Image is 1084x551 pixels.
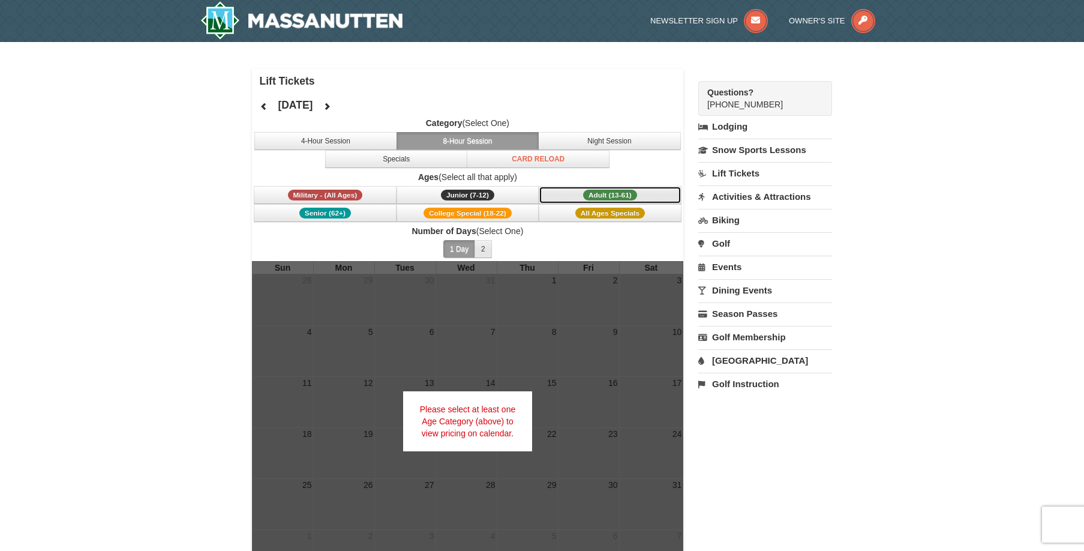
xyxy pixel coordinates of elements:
[539,204,681,222] button: All Ages Specials
[325,150,468,168] button: Specials
[707,88,753,97] strong: Questions?
[200,1,403,40] img: Massanutten Resort Logo
[397,186,539,204] button: Junior (7-12)
[583,190,637,200] span: Adult (13-61)
[698,349,832,372] a: [GEOGRAPHIC_DATA]
[698,185,832,208] a: Activities & Attractions
[397,132,539,150] button: 8-Hour Session
[707,86,810,109] span: [PHONE_NUMBER]
[538,132,681,150] button: Night Session
[698,279,832,301] a: Dining Events
[575,208,645,218] span: All Ages Specials
[252,171,684,183] label: (Select all that apply)
[789,16,875,25] a: Owner's Site
[789,16,845,25] span: Owner's Site
[698,162,832,184] a: Lift Tickets
[650,16,768,25] a: Newsletter Sign Up
[698,232,832,254] a: Golf
[288,190,363,200] span: Military - (All Ages)
[200,1,403,40] a: Massanutten Resort
[426,118,463,128] strong: Category
[698,139,832,161] a: Snow Sports Lessons
[254,204,397,222] button: Senior (62+)
[698,116,832,137] a: Lodging
[252,117,684,129] label: (Select One)
[650,16,738,25] span: Newsletter Sign Up
[698,326,832,348] a: Golf Membership
[539,186,681,204] button: Adult (13-61)
[299,208,351,218] span: Senior (62+)
[698,256,832,278] a: Events
[412,226,476,236] strong: Number of Days
[260,75,684,87] h4: Lift Tickets
[698,373,832,395] a: Golf Instruction
[252,225,684,237] label: (Select One)
[475,240,492,258] button: 2
[397,204,539,222] button: College Special (18-22)
[254,132,397,150] button: 4-Hour Session
[403,391,533,451] div: Please select at least one Age Category (above) to view pricing on calendar.
[698,209,832,231] a: Biking
[254,186,397,204] button: Military - (All Ages)
[418,172,439,182] strong: Ages
[443,240,475,258] button: 1 Day
[424,208,512,218] span: College Special (18-22)
[441,190,494,200] span: Junior (7-12)
[698,303,832,325] a: Season Passes
[467,150,609,168] button: Card Reload
[278,99,313,111] h4: [DATE]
